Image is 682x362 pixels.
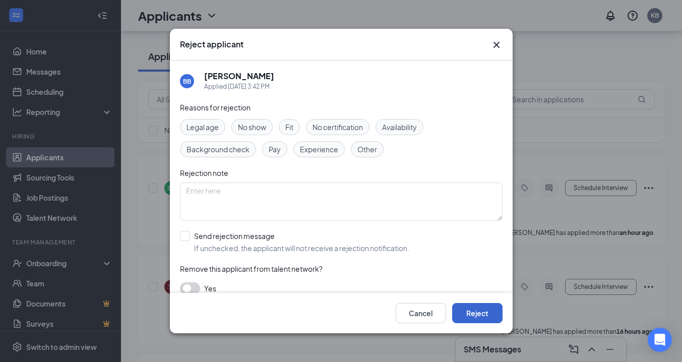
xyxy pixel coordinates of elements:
svg: Cross [490,39,503,51]
h5: [PERSON_NAME] [204,71,274,82]
span: Experience [300,144,338,155]
button: Close [490,39,503,51]
span: Fit [285,122,293,133]
span: No certification [313,122,363,133]
span: Other [357,144,377,155]
span: Availability [382,122,417,133]
button: Cancel [396,303,446,323]
span: Rejection note [180,168,228,177]
div: BB [183,77,191,86]
div: Open Intercom Messenger [648,328,672,352]
span: Remove this applicant from talent network? [180,264,323,273]
span: Yes [204,282,216,294]
span: Legal age [187,122,219,133]
span: No show [238,122,266,133]
span: Pay [269,144,281,155]
button: Reject [452,303,503,323]
h3: Reject applicant [180,39,243,50]
span: Background check [187,144,250,155]
span: Reasons for rejection [180,103,251,112]
div: Applied [DATE] 3:42 PM [204,82,274,92]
